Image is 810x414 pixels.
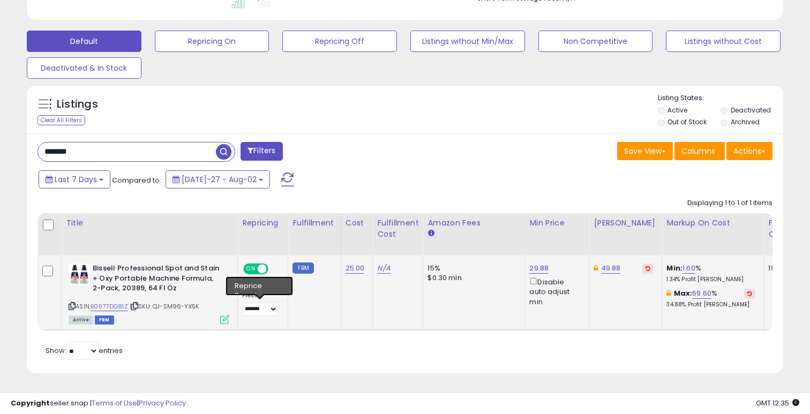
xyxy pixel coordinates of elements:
[242,280,280,290] div: Amazon AI
[427,264,516,273] div: 15%
[529,217,584,229] div: Min Price
[57,97,98,112] h5: Listings
[666,31,781,52] button: Listings without Cost
[241,142,282,161] button: Filters
[55,174,97,185] span: Last 7 Days
[242,217,283,229] div: Repricing
[692,288,711,299] a: 69.60
[69,264,90,285] img: 41U1OpqE-gS._SL40_.jpg
[768,264,801,273] div: 19
[27,57,141,79] button: Deactivated & In Stock
[93,264,223,296] b: Bissell Professional Spot and Stain + Oxy Portable Machine Formula, 2-Pack, 20389, 64 Fl Oz
[666,217,759,229] div: Markup on Cost
[768,217,805,240] div: Fulfillable Quantity
[244,265,258,274] span: ON
[756,398,799,408] span: 2025-08-15 12:35 GMT
[92,398,137,408] a: Terms of Use
[658,93,784,103] p: Listing States:
[666,263,682,273] b: Min:
[66,217,233,229] div: Title
[674,288,693,298] b: Max:
[617,142,673,160] button: Save View
[346,263,365,274] a: 25.00
[427,217,520,229] div: Amazon Fees
[682,263,695,274] a: 1.60
[529,263,549,274] a: 29.88
[155,31,269,52] button: Repricing On
[666,301,755,308] p: 34.88% Profit [PERSON_NAME]
[166,170,270,189] button: [DATE]-27 - Aug-02
[11,398,186,409] div: seller snap | |
[427,229,434,238] small: Amazon Fees.
[292,217,336,229] div: Fulfillment
[130,302,199,311] span: | SKU: QJ-SM96-YX5K
[666,276,755,283] p: 1.34% Profit [PERSON_NAME]
[726,142,772,160] button: Actions
[594,217,657,229] div: [PERSON_NAME]
[377,217,418,240] div: Fulfillment Cost
[37,115,85,125] div: Clear All Filters
[667,117,707,126] label: Out of Stock
[538,31,653,52] button: Non Competitive
[731,106,771,115] label: Deactivated
[681,146,715,156] span: Columns
[182,174,257,185] span: [DATE]-27 - Aug-02
[666,289,755,308] div: %
[112,175,161,185] span: Compared to:
[139,398,186,408] a: Privacy Policy
[11,398,50,408] strong: Copyright
[666,264,755,283] div: %
[662,213,764,255] th: The percentage added to the cost of goods (COGS) that forms the calculator for Min & Max prices.
[731,117,760,126] label: Archived
[95,315,114,325] span: FBM
[292,262,313,274] small: FBM
[91,302,128,311] a: B0977DG81Z
[46,345,123,356] span: Show: entries
[427,273,516,283] div: $0.30 min
[377,263,390,274] a: N/A
[601,263,621,274] a: 49.88
[667,106,687,115] label: Active
[39,170,110,189] button: Last 7 Days
[687,198,772,208] div: Displaying 1 to 1 of 1 items
[267,265,284,274] span: OFF
[69,315,93,325] span: All listings currently available for purchase on Amazon
[27,31,141,52] button: Default
[674,142,725,160] button: Columns
[346,217,369,229] div: Cost
[69,264,229,323] div: ASIN:
[242,292,280,316] div: Preset:
[529,276,581,307] div: Disable auto adjust min
[282,31,397,52] button: Repricing Off
[410,31,525,52] button: Listings without Min/Max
